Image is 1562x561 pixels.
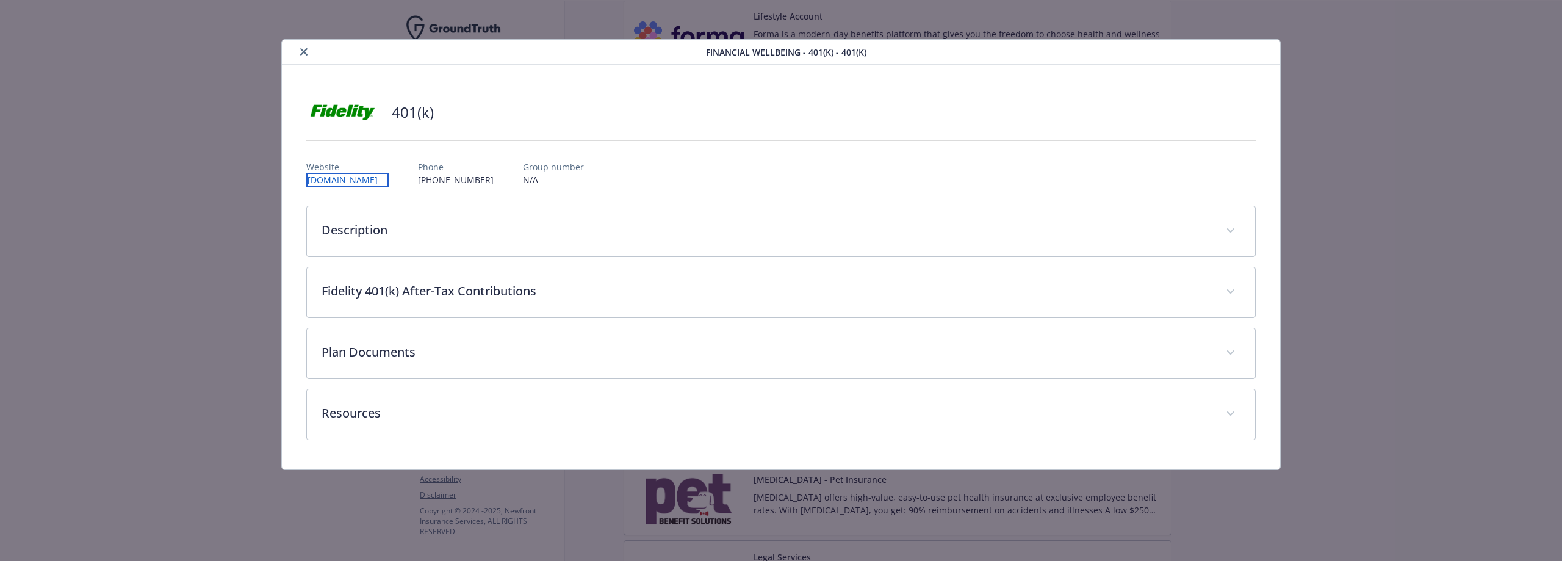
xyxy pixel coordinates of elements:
a: [DOMAIN_NAME] [306,173,389,187]
p: Group number [523,161,584,173]
div: Resources [307,389,1255,440]
p: [PHONE_NUMBER] [418,173,494,186]
img: Fidelity Investments [306,94,380,131]
p: Plan Documents [322,343,1211,361]
button: close [297,45,311,59]
p: Website [306,161,389,173]
div: details for plan Financial Wellbeing - 401(k) - 401(k) [156,39,1406,470]
p: Description [322,221,1211,239]
p: Resources [322,404,1211,422]
h2: 401(k) [392,102,434,123]
p: Phone [418,161,494,173]
p: N/A [523,173,584,186]
div: Plan Documents [307,328,1255,378]
div: Fidelity 401(k) After-Tax Contributions [307,267,1255,317]
p: Fidelity 401(k) After-Tax Contributions [322,282,1211,300]
div: Description [307,206,1255,256]
span: Financial Wellbeing - 401(k) - 401(k) [706,46,866,59]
